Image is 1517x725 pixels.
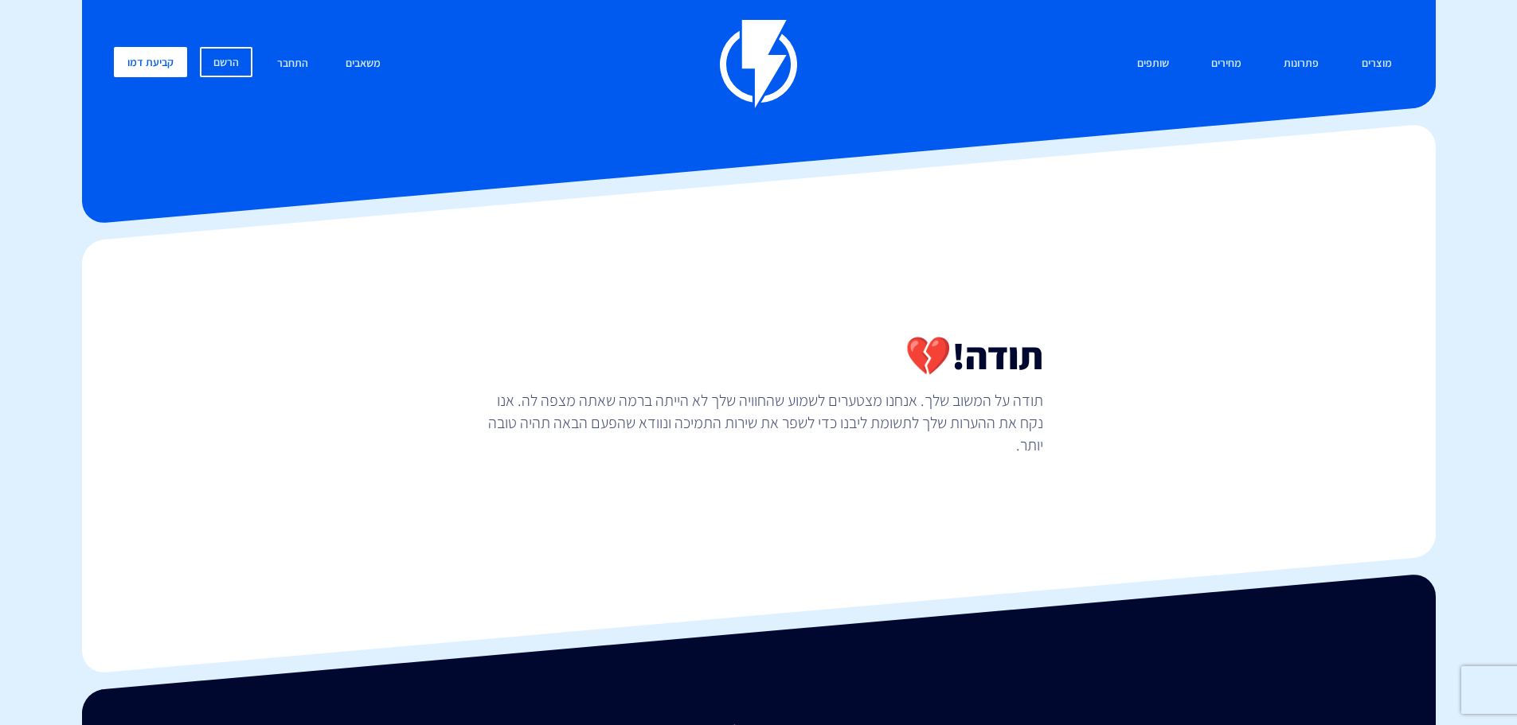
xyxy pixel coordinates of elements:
[265,47,320,81] a: התחבר
[200,47,252,77] a: הרשם
[1350,47,1404,81] a: מוצרים
[334,47,393,81] a: משאבים
[1272,47,1331,81] a: פתרונות
[114,47,187,77] a: קביעת דמו
[1199,47,1253,81] a: מחירים
[1125,47,1181,81] a: שותפים
[474,389,1043,456] p: תודה על המשוב שלך. אנחנו מצטערים לשמוע שהחוויה שלך לא הייתה ברמה שאתה מצפה לה. אנו נקח את ההערות ...
[474,335,1043,376] h2: תודה!💔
